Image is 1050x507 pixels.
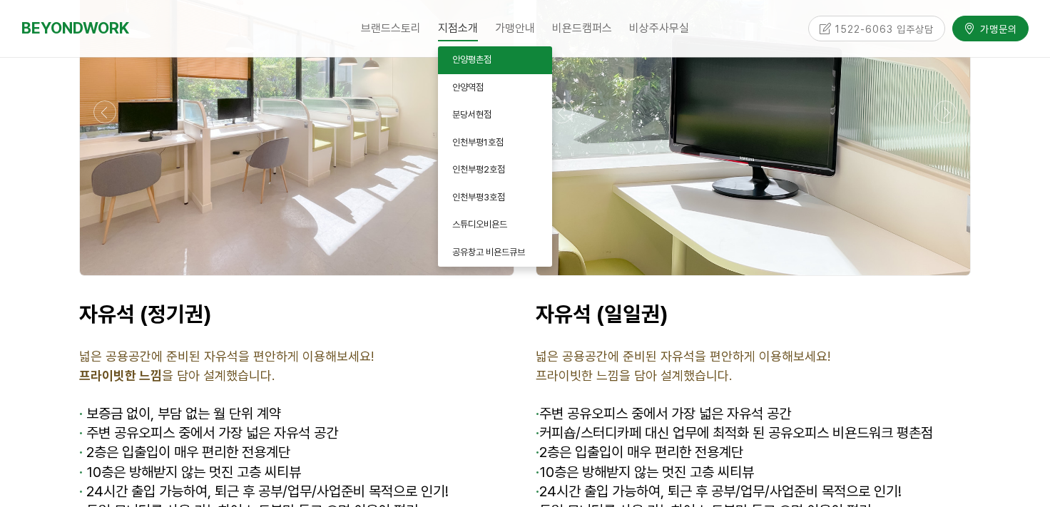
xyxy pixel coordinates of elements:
strong: · [79,464,83,481]
a: 안양평촌점 [438,46,552,74]
a: 지점소개 [429,11,486,46]
strong: · [536,444,539,461]
span: 지점소개 [438,16,478,41]
span: 분당서현점 [452,109,491,120]
span: 커피숍/스터디카페 대신 업무에 최적화 된 공유오피스 비욘드워크 평촌점 [536,424,933,441]
span: 안양역점 [452,82,484,93]
span: 10층은 방해받지 않는 멋진 고층 씨티뷰 [536,464,754,481]
a: 비상주사무실 [621,11,698,46]
a: 인천부평2호점 [438,156,552,184]
span: 인천부평3호점 [452,192,505,203]
span: 스튜디오비욘드 [452,219,507,230]
span: 보증금 없이, 부담 없는 월 단위 계약 [86,405,281,422]
span: 자유석 (일일권) [536,301,668,327]
span: 2층은 입출입이 매우 편리한 전용계단 [79,444,290,461]
a: 비욘드캠퍼스 [544,11,621,46]
strong: 프라이빗한 느낌 [79,368,162,383]
span: 2층은 입출입이 매우 편리한 전용계단 [536,444,743,461]
strong: · [79,424,83,441]
span: 넓은 공용공간에 준비된 자유석을 편안하게 이용해보세요! [79,349,374,364]
strong: · [536,424,539,441]
span: 인천부평2호점 [452,164,505,175]
span: 공유창고 비욘드큐브 [452,247,525,257]
strong: · [79,444,83,461]
span: 넓은 공용공간에 준비된 자유석을 편안하게 이용해보세요! [536,349,830,364]
strong: · [79,483,83,500]
span: 10층은 방해받지 않는 멋진 고층 씨티뷰 [79,464,301,481]
span: 브랜드스토리 [361,21,421,35]
a: 가맹안내 [486,11,544,46]
a: 인천부평1호점 [438,129,552,157]
span: · [536,405,539,422]
span: 비욘드캠퍼스 [552,21,612,35]
span: 가맹안내 [495,21,535,35]
span: 가맹문의 [976,21,1017,36]
strong: · [536,483,539,500]
a: 안양역점 [438,74,552,102]
span: 을 담아 설계했습니다. [79,368,275,383]
a: 공유창고 비욘드큐브 [438,239,552,267]
a: 브랜드스토리 [352,11,429,46]
span: 주변 공유오피스 중에서 가장 넓은 자유석 공간 [539,405,791,422]
span: 비상주사무실 [629,21,689,35]
span: 인천부평1호점 [452,137,504,148]
a: 분당서현점 [438,101,552,129]
a: 인천부평3호점 [438,184,552,212]
a: BEYONDWORK [21,15,129,41]
span: 24시간 출입 가능하여, 퇴근 후 공부/업무/사업준비 목적으로 인기! [79,483,449,500]
a: 가맹문의 [952,16,1029,41]
span: 주변 공유오피스 중에서 가장 넓은 자유석 공간 [79,424,338,441]
span: 안양평촌점 [452,54,491,65]
strong: · [79,405,83,422]
span: 프라이빗한 느낌을 담아 설계했습니다. [536,368,732,383]
strong: · [536,464,539,481]
span: 자유석 (정기권) [79,301,212,327]
span: 24시간 출입 가능하여, 퇴근 후 공부/업무/사업준비 목적으로 인기! [536,483,902,500]
a: 스튜디오비욘드 [438,211,552,239]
